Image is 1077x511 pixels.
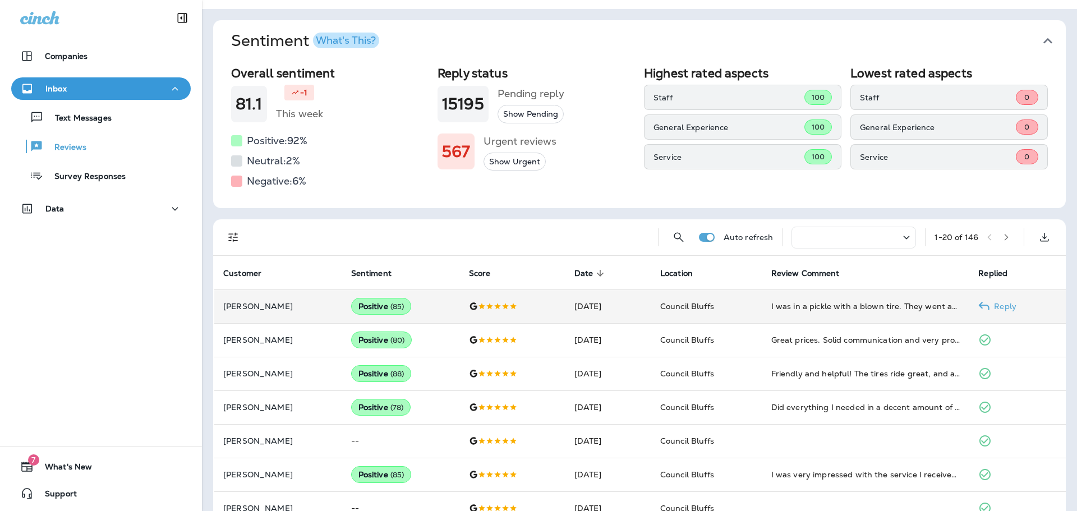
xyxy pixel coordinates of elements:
[442,95,484,113] h1: 15195
[850,66,1048,80] h2: Lowest rated aspects
[860,123,1016,132] p: General Experience
[498,105,564,123] button: Show Pending
[276,105,323,123] h5: This week
[313,33,379,48] button: What's This?
[660,301,714,311] span: Council Bluffs
[223,470,333,479] p: [PERSON_NAME]
[247,132,307,150] h5: Positive: 92 %
[351,399,411,416] div: Positive
[653,93,804,102] p: Staff
[860,153,1016,162] p: Service
[11,482,191,505] button: Support
[565,323,651,357] td: [DATE]
[565,424,651,458] td: [DATE]
[442,142,470,161] h1: 567
[351,298,412,315] div: Positive
[223,335,333,344] p: [PERSON_NAME]
[574,269,593,278] span: Date
[11,455,191,478] button: 7What's New
[231,66,429,80] h2: Overall sentiment
[469,268,505,278] span: Score
[11,77,191,100] button: Inbox
[342,424,460,458] td: --
[213,62,1066,208] div: SentimentWhat's This?
[771,301,961,312] div: I was in a pickle with a blown tire. They went above and beyond to help. And got me back on the r...
[34,462,92,476] span: What's New
[498,85,564,103] h5: Pending reply
[812,93,825,102] span: 100
[660,335,714,345] span: Council Bluffs
[11,197,191,220] button: Data
[43,142,86,153] p: Reviews
[45,204,65,213] p: Data
[223,369,333,378] p: [PERSON_NAME]
[644,66,841,80] h2: Highest rated aspects
[438,66,635,80] h2: Reply status
[660,402,714,412] span: Council Bluffs
[390,302,404,311] span: ( 85 )
[44,113,112,124] p: Text Messages
[565,357,651,390] td: [DATE]
[771,368,961,379] div: Friendly and helpful! The tires ride great, and at a great price!..👍
[660,436,714,446] span: Council Bluffs
[978,268,1022,278] span: Replied
[390,335,405,345] span: ( 80 )
[223,268,276,278] span: Customer
[660,268,707,278] span: Location
[11,164,191,187] button: Survey Responses
[222,20,1075,62] button: SentimentWhat's This?
[469,269,491,278] span: Score
[351,466,412,483] div: Positive
[247,152,300,170] h5: Neutral: 2 %
[484,132,556,150] h5: Urgent reviews
[565,289,651,323] td: [DATE]
[812,122,825,132] span: 100
[484,153,546,171] button: Show Urgent
[11,105,191,129] button: Text Messages
[660,369,714,379] span: Council Bluffs
[860,93,1016,102] p: Staff
[660,469,714,480] span: Council Bluffs
[390,470,404,480] span: ( 85 )
[771,469,961,480] div: I was very impressed with the service I received. I will be back next time I have any repair work...
[45,84,67,93] p: Inbox
[574,268,608,278] span: Date
[300,87,307,98] p: -1
[34,489,77,503] span: Support
[653,123,804,132] p: General Experience
[167,7,198,29] button: Collapse Sidebar
[565,390,651,424] td: [DATE]
[223,302,333,311] p: [PERSON_NAME]
[668,226,690,248] button: Search Reviews
[11,135,191,158] button: Reviews
[28,454,39,466] span: 7
[1024,93,1029,102] span: 0
[771,268,854,278] span: Review Comment
[351,269,392,278] span: Sentiment
[247,172,306,190] h5: Negative: 6 %
[1024,122,1029,132] span: 0
[351,332,412,348] div: Positive
[11,45,191,67] button: Companies
[351,268,406,278] span: Sentiment
[565,458,651,491] td: [DATE]
[223,403,333,412] p: [PERSON_NAME]
[771,334,961,346] div: Great prices. Solid communication and very professional. Thanks
[771,402,961,413] div: Did everything I needed in a decent amount of time and kept me informed of the progress. I have a...
[724,233,774,242] p: Auto refresh
[223,436,333,445] p: [PERSON_NAME]
[989,302,1016,311] p: Reply
[935,233,978,242] div: 1 - 20 of 146
[231,31,379,50] h1: Sentiment
[1024,152,1029,162] span: 0
[236,95,263,113] h1: 81.1
[390,403,404,412] span: ( 78 )
[978,269,1007,278] span: Replied
[653,153,804,162] p: Service
[390,369,404,379] span: ( 88 )
[812,152,825,162] span: 100
[45,52,88,61] p: Companies
[660,269,693,278] span: Location
[316,35,376,45] div: What's This?
[771,269,840,278] span: Review Comment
